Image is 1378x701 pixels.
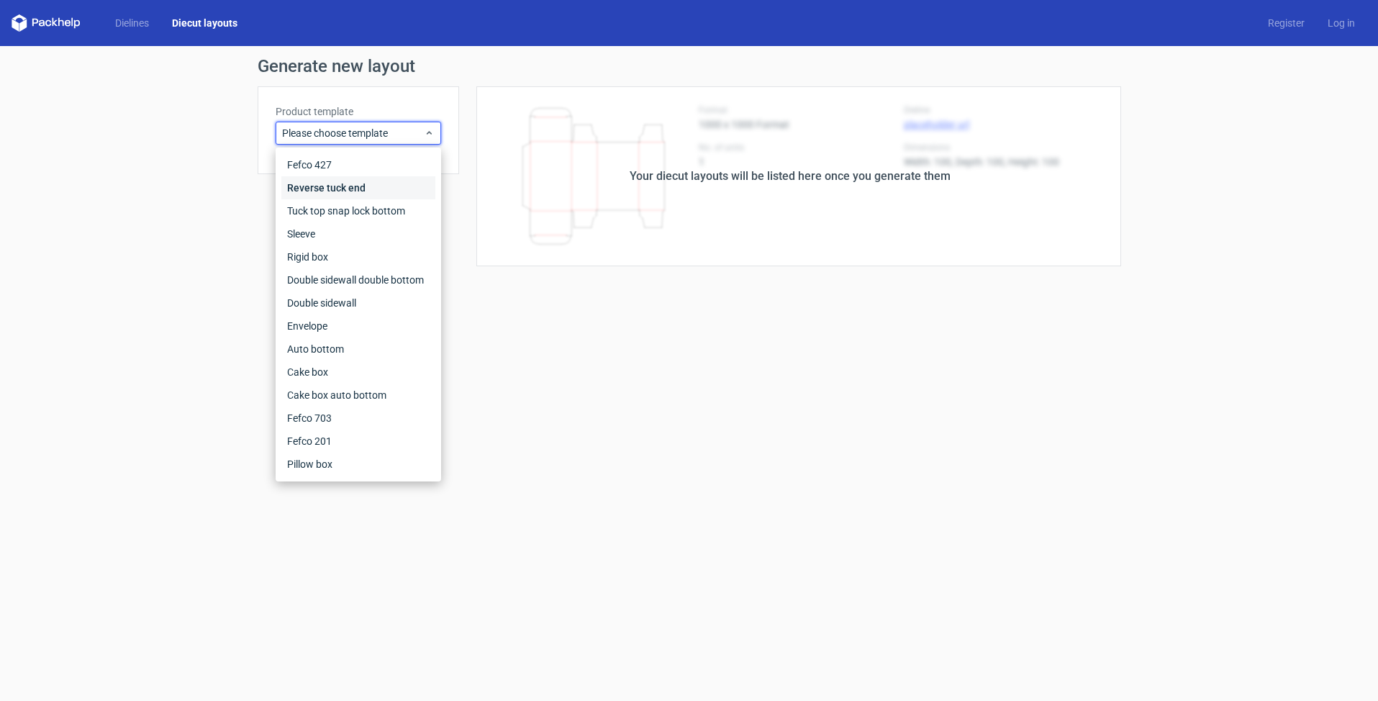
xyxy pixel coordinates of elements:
div: Sleeve [281,222,435,245]
div: Double sidewall [281,291,435,315]
div: Envelope [281,315,435,338]
div: Double sidewall double bottom [281,268,435,291]
div: Cake box [281,361,435,384]
a: Diecut layouts [160,16,249,30]
div: Auto bottom [281,338,435,361]
a: Dielines [104,16,160,30]
label: Product template [276,104,441,119]
div: Fefco 427 [281,153,435,176]
div: Fefco 201 [281,430,435,453]
div: Pillow box [281,453,435,476]
div: Tuck top snap lock bottom [281,199,435,222]
div: Fefco 703 [281,407,435,430]
div: Rigid box [281,245,435,268]
span: Please choose template [282,126,424,140]
a: Register [1256,16,1316,30]
div: Your diecut layouts will be listed here once you generate them [630,168,951,185]
a: Log in [1316,16,1366,30]
div: Cake box auto bottom [281,384,435,407]
div: Reverse tuck end [281,176,435,199]
h1: Generate new layout [258,58,1121,75]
